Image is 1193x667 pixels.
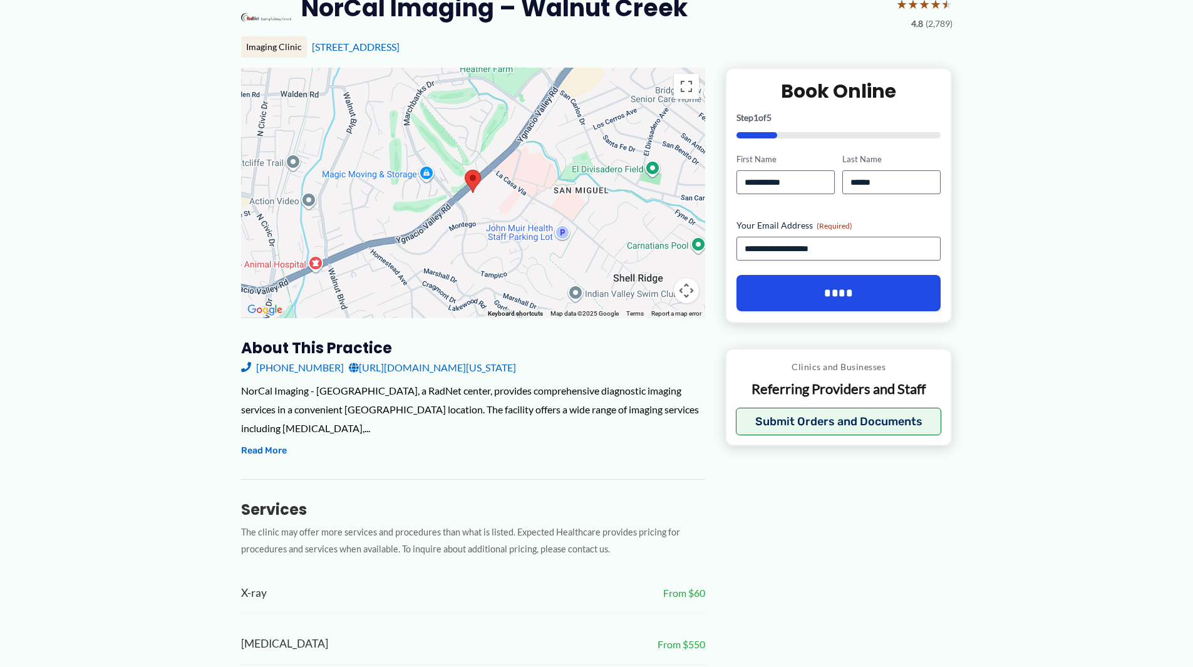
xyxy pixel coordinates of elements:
[736,79,941,103] h2: Book Online
[926,16,953,32] span: (2,789)
[488,309,543,318] button: Keyboard shortcuts
[312,41,400,53] a: [STREET_ADDRESS]
[244,302,286,318] a: Open this area in Google Maps (opens a new window)
[651,310,701,317] a: Report a map error
[626,310,644,317] a: Terms (opens in new tab)
[241,583,267,604] span: X-ray
[736,408,942,435] button: Submit Orders and Documents
[244,302,286,318] img: Google
[241,358,344,377] a: [PHONE_NUMBER]
[658,635,705,654] span: From $550
[241,36,307,58] div: Imaging Clinic
[241,381,705,437] div: NorCal Imaging - [GEOGRAPHIC_DATA], a RadNet center, provides comprehensive diagnostic imaging se...
[736,219,941,232] label: Your Email Address
[241,524,705,558] p: The clinic may offer more services and procedures than what is listed. Expected Healthcare provid...
[736,380,942,398] p: Referring Providers and Staff
[911,16,923,32] span: 4.8
[241,443,287,458] button: Read More
[674,278,699,303] button: Map camera controls
[241,500,705,519] h3: Services
[817,221,852,230] span: (Required)
[241,338,705,358] h3: About this practice
[349,358,516,377] a: [URL][DOMAIN_NAME][US_STATE]
[767,112,772,123] span: 5
[241,634,328,654] span: [MEDICAL_DATA]
[736,113,941,122] p: Step of
[550,310,619,317] span: Map data ©2025 Google
[736,359,942,375] p: Clinics and Businesses
[736,153,835,165] label: First Name
[663,584,705,602] span: From $60
[674,74,699,99] button: Toggle fullscreen view
[753,112,758,123] span: 1
[842,153,941,165] label: Last Name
